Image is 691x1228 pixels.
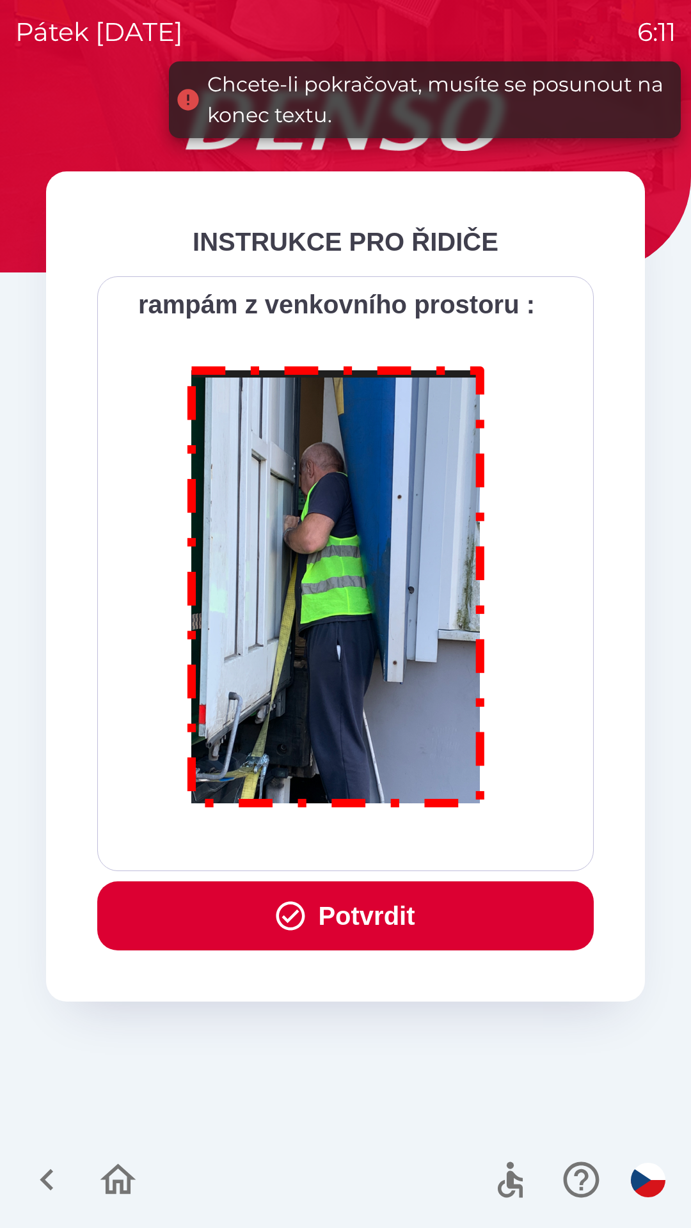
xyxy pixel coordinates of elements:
[15,13,183,51] p: pátek [DATE]
[97,881,594,950] button: Potvrdit
[97,223,594,261] div: INSTRUKCE PRO ŘIDIČE
[173,349,500,819] img: M8MNayrTL6gAAAABJRU5ErkJggg==
[637,13,676,51] p: 6:11
[207,69,668,130] div: Chcete-li pokračovat, musíte se posunout na konec textu.
[631,1163,665,1197] img: cs flag
[46,90,645,151] img: Logo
